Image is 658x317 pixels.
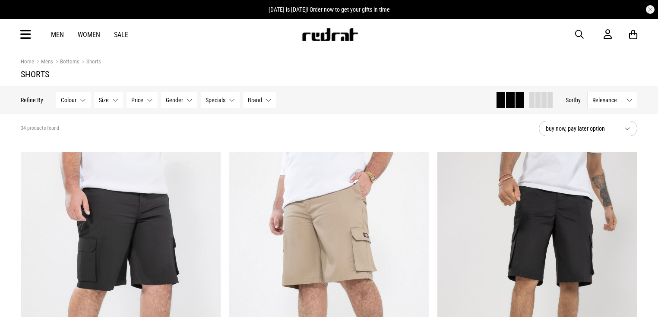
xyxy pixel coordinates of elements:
[21,58,34,65] a: Home
[34,58,53,66] a: Mens
[166,97,183,104] span: Gender
[588,92,637,108] button: Relevance
[243,92,276,108] button: Brand
[51,31,64,39] a: Men
[78,31,100,39] a: Women
[94,92,123,108] button: Size
[592,97,623,104] span: Relevance
[79,58,101,66] a: Shorts
[56,92,91,108] button: Colour
[21,125,59,132] span: 34 products found
[269,6,390,13] span: [DATE] is [DATE]! Order now to get your gifts in time
[61,97,76,104] span: Colour
[206,97,225,104] span: Specials
[21,97,43,104] p: Refine By
[301,28,358,41] img: Redrat logo
[127,92,158,108] button: Price
[248,97,262,104] span: Brand
[539,121,637,136] button: buy now, pay later option
[53,58,79,66] a: Bottoms
[21,69,637,79] h1: Shorts
[161,92,197,108] button: Gender
[575,97,581,104] span: by
[99,97,109,104] span: Size
[566,95,581,105] button: Sortby
[201,92,240,108] button: Specials
[114,31,128,39] a: Sale
[131,97,143,104] span: Price
[546,123,617,134] span: buy now, pay later option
